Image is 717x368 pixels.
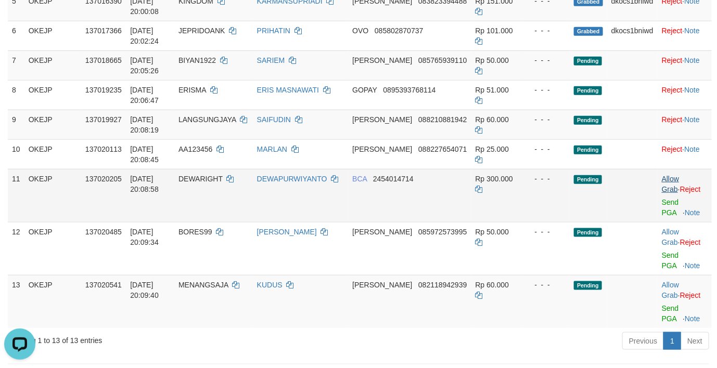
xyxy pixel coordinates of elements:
td: OKEJP [24,80,81,110]
span: MENANGSAJA [178,281,228,289]
span: BIYAN1922 [178,56,216,64]
span: [DATE] 20:08:58 [130,175,159,193]
span: BORES99 [178,228,212,236]
span: Pending [574,281,602,290]
a: Reject [662,86,683,94]
a: Previous [622,332,664,350]
a: Note [685,208,700,217]
div: - - - [526,280,566,290]
a: Note [684,86,700,94]
a: Reject [662,56,683,64]
a: [PERSON_NAME] [257,228,317,236]
a: Send PGA [662,304,679,323]
div: - - - [526,114,566,125]
td: 13 [8,275,24,328]
span: Rp 51.000 [476,86,509,94]
span: LANGSUNGJAYA [178,115,236,124]
a: PRIHATIN [257,27,290,35]
a: DEWAPURWIYANTO [257,175,327,183]
span: [PERSON_NAME] [352,115,412,124]
td: OKEJP [24,169,81,222]
td: · [658,169,712,222]
span: Pending [574,228,602,237]
span: 137020541 [85,281,122,289]
span: [DATE] 20:06:47 [130,86,159,104]
a: MARLAN [257,145,287,153]
div: - - - [526,227,566,237]
span: [DATE] 20:05:26 [130,56,159,75]
td: OKEJP [24,110,81,139]
td: · [658,21,712,50]
span: Pending [574,57,602,65]
a: Allow Grab [662,175,679,193]
a: Reject [680,185,701,193]
td: 12 [8,222,24,275]
span: [PERSON_NAME] [352,56,412,64]
td: · [658,110,712,139]
td: 8 [8,80,24,110]
span: DEWARIGHT [178,175,223,183]
span: · [662,281,680,299]
span: 137019235 [85,86,122,94]
td: dkocs1bniwd [607,21,658,50]
td: 10 [8,139,24,169]
a: Note [684,115,700,124]
a: Reject [662,115,683,124]
span: 137020113 [85,145,122,153]
span: [PERSON_NAME] [352,145,412,153]
span: Copy 0895393768114 to clipboard [383,86,436,94]
span: Copy 088227654071 to clipboard [418,145,467,153]
td: · [658,50,712,80]
td: OKEJP [24,21,81,50]
span: Pending [574,86,602,95]
td: 11 [8,169,24,222]
span: Pending [574,175,602,184]
span: Rp 60.000 [476,281,509,289]
span: Rp 60.000 [476,115,509,124]
span: Pending [574,146,602,154]
span: [PERSON_NAME] [352,228,412,236]
span: [PERSON_NAME] [352,281,412,289]
span: ERISMA [178,86,206,94]
div: Showing 1 to 13 of 13 entries [8,331,291,346]
a: Reject [662,145,683,153]
a: Note [684,56,700,64]
span: Rp 101.000 [476,27,513,35]
span: · [662,228,680,246]
div: - - - [526,85,566,95]
a: Next [681,332,709,350]
button: Open LiveChat chat widget [4,4,35,35]
a: Allow Grab [662,228,679,246]
a: KUDUS [257,281,283,289]
span: OVO [352,27,368,35]
div: - - - [526,25,566,36]
span: Rp 50.000 [476,228,509,236]
span: 137020485 [85,228,122,236]
span: Rp 300.000 [476,175,513,183]
a: Note [685,314,700,323]
td: 7 [8,50,24,80]
span: Rp 50.000 [476,56,509,64]
span: Copy 085802870737 to clipboard [375,27,423,35]
span: 137018665 [85,56,122,64]
a: Reject [662,27,683,35]
span: 137020205 [85,175,122,183]
td: · [658,139,712,169]
span: [DATE] 20:08:19 [130,115,159,134]
span: Rp 25.000 [476,145,509,153]
span: Copy 2454014714 to clipboard [373,175,414,183]
a: Send PGA [662,251,679,270]
td: OKEJP [24,275,81,328]
div: - - - [526,55,566,65]
span: 137017366 [85,27,122,35]
a: Reject [680,238,701,246]
a: Note [684,27,700,35]
div: - - - [526,174,566,184]
a: Allow Grab [662,281,679,299]
a: Note [684,145,700,153]
td: 9 [8,110,24,139]
span: Copy 082118942939 to clipboard [418,281,467,289]
a: SAIFUDIN [257,115,291,124]
td: · [658,275,712,328]
td: OKEJP [24,50,81,80]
